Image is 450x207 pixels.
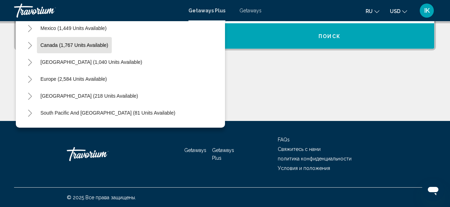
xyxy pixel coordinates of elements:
[390,8,400,14] span: USD
[37,54,146,70] button: [GEOGRAPHIC_DATA] (1,040 units available)
[319,34,341,39] span: Поиск
[422,179,444,201] iframe: Tlačítko pro spuštění okna posílání zpráv
[67,195,136,200] span: © 2025 Все права защищены.
[278,165,330,171] a: Условия и положения
[37,105,179,121] button: South Pacific and [GEOGRAPHIC_DATA] (81 units available)
[390,6,407,16] button: Change currency
[67,144,137,165] a: Travorium
[278,137,290,142] a: FAQs
[418,3,436,18] button: User Menu
[40,42,108,48] span: Canada (1,767 units available)
[212,147,234,161] a: Getaways Plus
[40,59,142,65] span: [GEOGRAPHIC_DATA] (1,040 units available)
[23,55,37,69] button: Toggle Caribbean & Atlantic Islands (1,040 units available)
[23,106,37,120] button: Toggle South Pacific and Oceania (81 units available)
[40,93,138,99] span: [GEOGRAPHIC_DATA] (218 units available)
[424,7,430,14] span: IK
[184,147,206,153] a: Getaways
[23,72,37,86] button: Toggle Europe (2,584 units available)
[23,38,37,52] button: Toggle Canada (1,767 units available)
[225,23,434,49] button: Поиск
[40,110,175,116] span: South Pacific and [GEOGRAPHIC_DATA] (81 units available)
[366,6,379,16] button: Change language
[37,20,110,36] button: Mexico (1,449 units available)
[239,8,262,13] a: Getaways
[37,88,142,104] button: [GEOGRAPHIC_DATA] (218 units available)
[37,122,146,138] button: [GEOGRAPHIC_DATA] (3,318 units available)
[40,76,107,82] span: Europe (2,584 units available)
[23,89,37,103] button: Toggle Australia (218 units available)
[23,123,37,137] button: Toggle South America (3,318 units available)
[188,8,225,13] a: Getaways Plus
[14,4,181,18] a: Travorium
[278,146,321,152] a: Свяжитесь с нами
[23,21,37,35] button: Toggle Mexico (1,449 units available)
[278,156,352,162] a: политика конфиденциальности
[40,25,107,31] span: Mexico (1,449 units available)
[37,37,112,53] button: Canada (1,767 units available)
[37,71,110,87] button: Europe (2,584 units available)
[366,8,373,14] span: ru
